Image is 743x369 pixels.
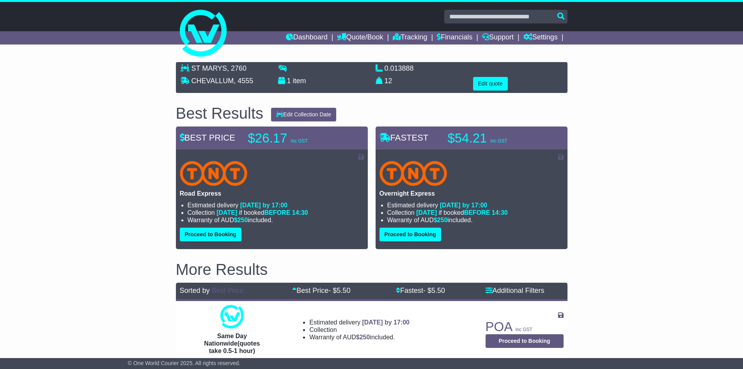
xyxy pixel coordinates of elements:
[360,334,370,340] span: 250
[486,334,564,348] button: Proceed to Booking
[434,217,448,223] span: $
[486,287,544,294] a: Additional Filters
[437,31,472,45] a: Financials
[204,333,260,354] span: Same Day Nationwide(quotes take 0.5-1 hour)
[337,287,350,294] span: 5.50
[440,202,488,209] span: [DATE] by 17:00
[379,161,447,186] img: TNT Domestic: Overnight Express
[188,201,364,209] li: Estimated delivery
[328,287,350,294] span: - $
[396,287,445,294] a: Fastest- $5.50
[176,261,567,278] h2: More Results
[379,190,564,197] p: Overnight Express
[180,287,210,294] span: Sorted by
[385,77,392,85] span: 12
[292,287,350,294] a: Best Price- $5.50
[180,190,364,197] p: Road Express
[379,228,441,241] button: Proceed to Booking
[286,31,328,45] a: Dashboard
[271,108,336,121] button: Edit Collection Date
[337,31,383,45] a: Quote/Book
[473,77,508,91] button: Edit quote
[448,130,545,146] p: $54.21
[393,31,427,45] a: Tracking
[516,327,532,332] span: inc GST
[356,334,370,340] span: $
[362,319,410,326] span: [DATE] by 17:00
[431,287,445,294] span: 5.50
[248,130,346,146] p: $26.17
[309,326,410,333] li: Collection
[264,209,291,216] span: BEFORE
[216,209,308,216] span: if booked
[482,31,514,45] a: Support
[212,287,244,294] a: Best Price
[180,228,241,241] button: Proceed to Booking
[309,319,410,326] li: Estimated delivery
[387,209,564,216] li: Collection
[234,77,253,85] span: , 4555
[192,64,227,72] span: ST MARYS
[234,217,248,223] span: $
[216,209,237,216] span: [DATE]
[291,138,308,144] span: inc GST
[385,64,414,72] span: 0.013888
[309,333,410,341] li: Warranty of AUD included.
[128,360,241,366] span: © One World Courier 2025. All rights reserved.
[379,133,429,143] span: FASTEST
[220,305,244,328] img: One World Courier: Same Day Nationwide(quotes take 0.5-1 hour)
[464,209,490,216] span: BEFORE
[293,77,306,85] span: item
[180,161,248,186] img: TNT Domestic: Road Express
[523,31,558,45] a: Settings
[486,319,564,335] p: POA
[416,209,437,216] span: [DATE]
[180,133,235,143] span: BEST PRICE
[238,217,248,223] span: 250
[387,216,564,224] li: Warranty of AUD included.
[491,138,507,144] span: inc GST
[387,201,564,209] li: Estimated delivery
[437,217,448,223] span: 250
[492,209,508,216] span: 14:30
[227,64,246,72] span: , 2760
[188,209,364,216] li: Collection
[423,287,445,294] span: - $
[287,77,291,85] span: 1
[416,209,507,216] span: if booked
[192,77,234,85] span: CHEVALLUM
[292,209,308,216] span: 14:30
[172,105,268,122] div: Best Results
[240,202,288,209] span: [DATE] by 17:00
[188,216,364,224] li: Warranty of AUD included.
